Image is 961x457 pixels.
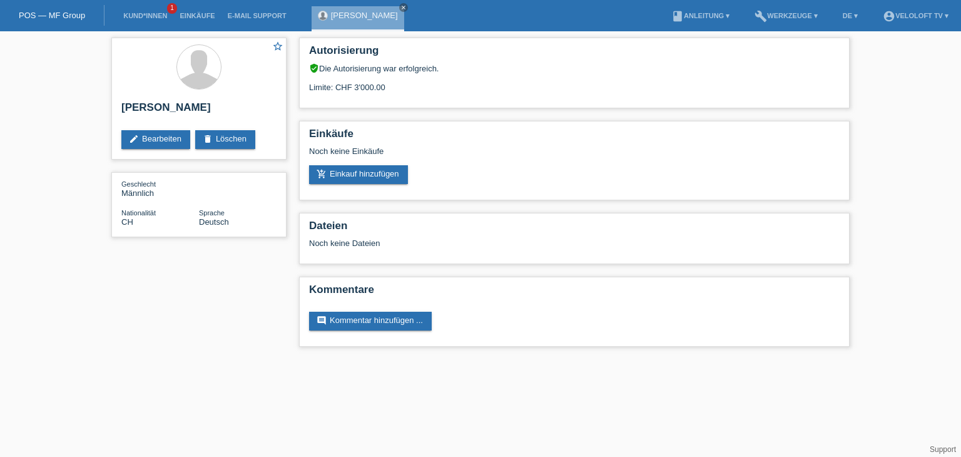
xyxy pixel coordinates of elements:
[331,11,398,20] a: [PERSON_NAME]
[19,11,85,20] a: POS — MF Group
[203,134,213,144] i: delete
[309,312,432,331] a: commentKommentar hinzufügen ...
[930,445,956,454] a: Support
[400,4,407,11] i: close
[199,209,225,217] span: Sprache
[309,239,691,248] div: Noch keine Dateien
[221,12,293,19] a: E-Mail Support
[309,165,408,184] a: add_shopping_cartEinkauf hinzufügen
[671,10,684,23] i: book
[121,217,133,227] span: Schweiz
[309,284,840,302] h2: Kommentare
[121,101,277,120] h2: [PERSON_NAME]
[309,44,840,63] h2: Autorisierung
[309,146,840,165] div: Noch keine Einkäufe
[309,63,840,73] div: Die Autorisierung war erfolgreich.
[883,10,895,23] i: account_circle
[748,12,824,19] a: buildWerkzeuge ▾
[317,169,327,179] i: add_shopping_cart
[665,12,736,19] a: bookAnleitung ▾
[309,220,840,239] h2: Dateien
[199,217,229,227] span: Deutsch
[167,3,177,14] span: 1
[272,41,283,54] a: star_border
[317,316,327,326] i: comment
[877,12,955,19] a: account_circleVeloLoft TV ▾
[309,128,840,146] h2: Einkäufe
[117,12,173,19] a: Kund*innen
[121,130,190,149] a: editBearbeiten
[195,130,255,149] a: deleteLöschen
[129,134,139,144] i: edit
[309,63,319,73] i: verified_user
[755,10,767,23] i: build
[272,41,283,52] i: star_border
[399,3,408,12] a: close
[121,209,156,217] span: Nationalität
[173,12,221,19] a: Einkäufe
[121,179,199,198] div: Männlich
[836,12,864,19] a: DE ▾
[309,73,840,92] div: Limite: CHF 3'000.00
[121,180,156,188] span: Geschlecht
